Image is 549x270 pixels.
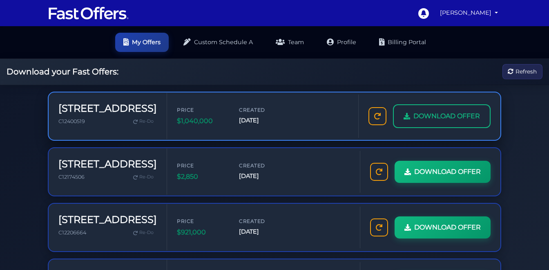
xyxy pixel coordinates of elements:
[413,111,480,122] span: DOWNLOAD OFFER
[239,106,288,114] span: Created
[58,103,157,115] h3: [STREET_ADDRESS]
[437,5,501,21] a: [PERSON_NAME]
[395,216,491,239] a: DOWNLOAD OFFER
[115,33,169,52] a: My Offers
[177,106,226,114] span: Price
[58,118,85,124] span: C12400519
[319,33,364,52] a: Profile
[414,222,481,233] span: DOWNLOAD OFFER
[239,162,288,169] span: Created
[139,173,154,181] span: Re-Do
[130,227,157,238] a: Re-Do
[502,64,542,79] button: Refresh
[58,214,157,226] h3: [STREET_ADDRESS]
[58,158,157,170] h3: [STREET_ADDRESS]
[239,217,288,225] span: Created
[177,162,226,169] span: Price
[177,171,226,182] span: $2,850
[139,118,154,125] span: Re-Do
[58,229,86,236] span: C12206664
[239,116,288,125] span: [DATE]
[7,67,118,76] h2: Download your Fast Offers:
[139,229,154,236] span: Re-Do
[177,116,226,126] span: $1,040,000
[414,166,481,177] span: DOWNLOAD OFFER
[130,172,157,182] a: Re-Do
[395,161,491,183] a: DOWNLOAD OFFER
[268,33,312,52] a: Team
[130,116,157,127] a: Re-Do
[177,217,226,225] span: Price
[175,33,261,52] a: Custom Schedule A
[516,67,537,76] span: Refresh
[177,227,226,238] span: $921,000
[371,33,434,52] a: Billing Portal
[239,227,288,236] span: [DATE]
[239,171,288,181] span: [DATE]
[58,174,85,180] span: C12174506
[393,104,491,128] a: DOWNLOAD OFFER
